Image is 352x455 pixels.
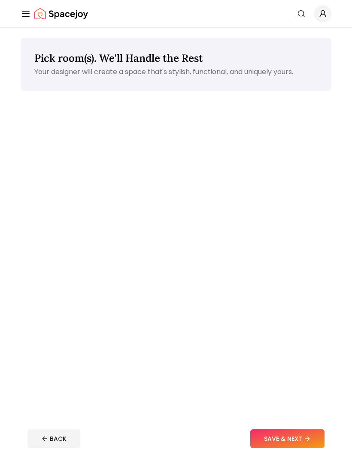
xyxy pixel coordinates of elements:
span: Pick room(s). We'll Handle the Rest [34,51,203,65]
img: Spacejoy Logo [34,5,88,22]
button: SAVE & NEXT [250,429,325,448]
a: Spacejoy [34,5,88,22]
p: Your designer will create a space that's stylish, functional, and uniquely yours. [34,67,318,77]
button: BACK [27,429,80,448]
